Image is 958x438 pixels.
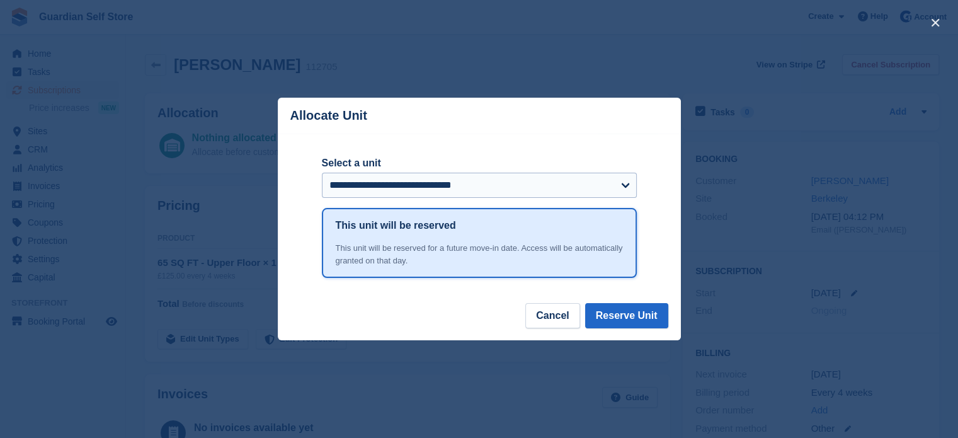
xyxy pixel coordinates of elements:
[336,242,623,267] div: This unit will be reserved for a future move-in date. Access will be automatically granted on tha...
[290,108,367,123] p: Allocate Unit
[925,13,945,33] button: close
[585,303,668,328] button: Reserve Unit
[525,303,579,328] button: Cancel
[336,218,456,233] h1: This unit will be reserved
[322,156,637,171] label: Select a unit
